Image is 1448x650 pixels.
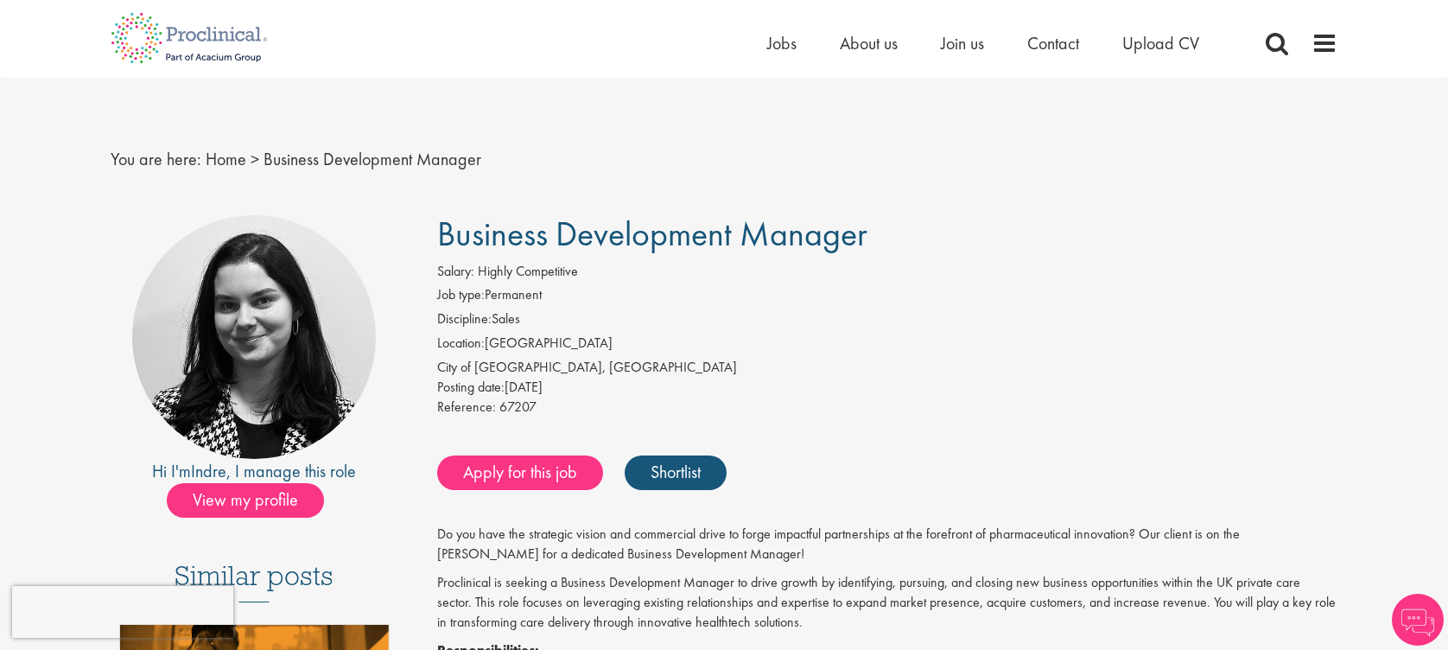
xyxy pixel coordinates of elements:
[437,212,867,256] span: Business Development Manager
[625,456,727,490] a: Shortlist
[437,262,474,282] label: Salary:
[175,561,333,602] h3: Similar posts
[264,148,481,170] span: Business Development Manager
[437,334,1338,358] li: [GEOGRAPHIC_DATA]
[111,459,398,484] div: Hi I'm , I manage this role
[941,32,984,54] a: Join us
[437,285,1338,309] li: Permanent
[437,456,603,490] a: Apply for this job
[191,460,226,482] a: Indre
[767,32,797,54] a: Jobs
[111,148,201,170] span: You are here:
[437,525,1338,564] p: Do you have the strategic vision and commercial drive to forge impactful partnerships at the fore...
[132,215,376,459] img: imeage of recruiter Indre Stankeviciute
[167,487,341,509] a: View my profile
[437,334,485,354] label: Location:
[437,378,1338,398] div: [DATE]
[1122,32,1199,54] a: Upload CV
[437,285,485,305] label: Job type:
[1392,594,1444,646] img: Chatbot
[840,32,898,54] a: About us
[437,573,1338,633] p: Proclinical is seeking a Business Development Manager to drive growth by identifying, pursuing, a...
[167,483,324,518] span: View my profile
[437,398,496,417] label: Reference:
[478,262,578,280] span: Highly Competitive
[12,586,233,638] iframe: reCAPTCHA
[437,378,505,396] span: Posting date:
[206,148,246,170] a: breadcrumb link
[437,309,1338,334] li: Sales
[499,398,537,416] span: 67207
[251,148,259,170] span: >
[437,309,492,329] label: Discipline:
[1027,32,1079,54] a: Contact
[437,358,1338,378] div: City of [GEOGRAPHIC_DATA], [GEOGRAPHIC_DATA]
